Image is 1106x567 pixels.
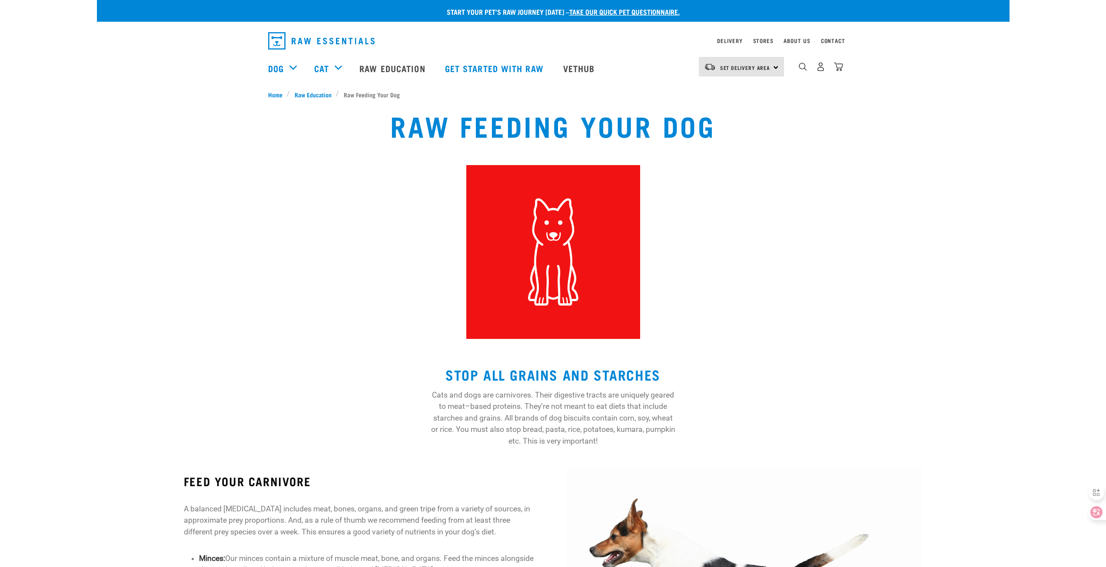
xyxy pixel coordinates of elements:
img: Raw Essentials Logo [268,32,375,50]
span: Set Delivery Area [720,66,771,69]
img: van-moving.png [704,63,716,71]
a: Vethub [555,51,606,86]
a: Raw Education [351,51,436,86]
a: take our quick pet questionnaire. [569,10,680,13]
nav: breadcrumbs [268,90,838,99]
img: user.png [816,62,825,71]
p: A balanced [MEDICAL_DATA] includes meat, bones, organs, and green tripe from a variety of sources... [184,503,539,537]
img: home-icon@2x.png [834,62,843,71]
a: Stores [753,39,774,42]
a: Home [268,90,287,99]
h3: FEED YOUR CARNIVORE [184,474,539,488]
img: 2.png [466,165,640,339]
a: Raw Education [290,90,336,99]
span: Raw Education [295,90,332,99]
span: Home [268,90,282,99]
p: Start your pet’s raw journey [DATE] – [103,7,1016,17]
p: Cats and dogs are carnivores. Their digestive tracts are uniquely geared to meat–based proteins. ... [430,389,677,447]
nav: dropdown navigation [261,29,845,53]
a: Delivery [717,39,742,42]
a: Contact [821,39,845,42]
img: home-icon-1@2x.png [799,63,807,71]
a: Get started with Raw [436,51,555,86]
strong: Minces: [199,554,225,563]
a: Dog [268,62,284,75]
h1: Raw Feeding Your Dog [390,109,716,141]
a: About Us [784,39,810,42]
nav: dropdown navigation [97,51,1010,86]
a: Cat [314,62,329,75]
h2: STOP ALL GRAINS AND STARCHES [430,367,677,382]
